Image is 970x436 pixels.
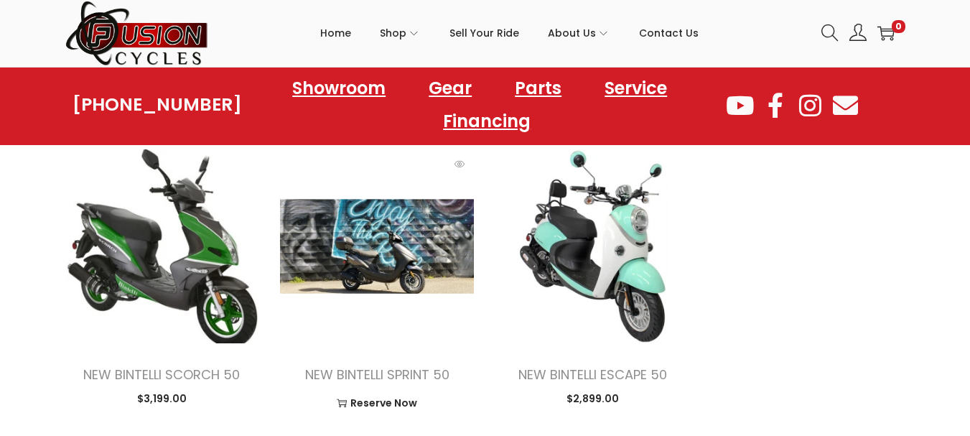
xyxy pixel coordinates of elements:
span: Contact Us [639,15,699,51]
a: Financing [429,105,545,138]
span: Sell Your Ride [449,15,519,51]
a: 0 [877,24,895,42]
span: Quick View [445,149,474,178]
a: Parts [500,72,576,105]
span: About Us [548,15,596,51]
a: NEW BINTELLI SCORCH 50 [83,366,240,384]
a: Service [590,72,681,105]
a: NEW BINTELLI ESCAPE 50 [518,366,667,384]
a: Contact Us [639,1,699,65]
span: 3,199.00 [137,391,187,406]
a: [PHONE_NUMBER] [73,95,242,115]
span: $ [137,391,144,406]
span: 2,899.00 [566,391,619,406]
a: Showroom [278,72,400,105]
span: Shop [380,15,406,51]
a: About Us [548,1,610,65]
a: Reserve Now [291,392,463,414]
nav: Menu [242,72,724,138]
a: Home [320,1,351,65]
nav: Primary navigation [209,1,811,65]
a: Sell Your Ride [449,1,519,65]
a: Shop [380,1,421,65]
span: Home [320,15,351,51]
span: $ [566,391,573,406]
a: NEW BINTELLI SPRINT 50 [305,366,449,384]
a: Gear [414,72,486,105]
